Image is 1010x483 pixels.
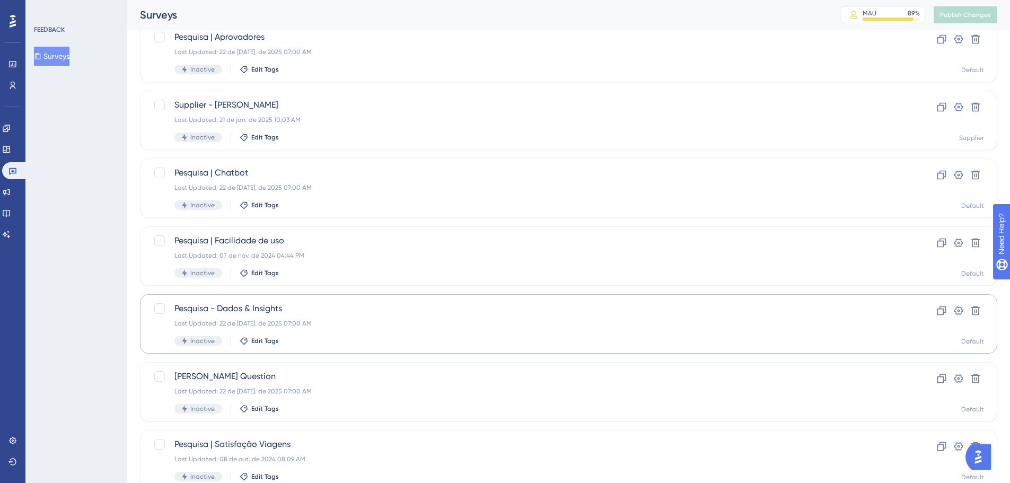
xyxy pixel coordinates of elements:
[240,201,279,209] button: Edit Tags
[940,11,991,19] span: Publish Changes
[174,166,878,179] span: Pesquisa | Chatbot
[240,472,279,481] button: Edit Tags
[34,25,65,34] div: FEEDBACK
[174,370,878,383] span: [PERSON_NAME] Question
[961,473,984,481] div: Default
[174,319,878,328] div: Last Updated: 22 de [DATE]. de 2025 07:00 AM
[863,9,876,17] div: MAU
[240,65,279,74] button: Edit Tags
[251,337,279,345] span: Edit Tags
[190,269,215,277] span: Inactive
[934,6,997,23] button: Publish Changes
[961,66,984,74] div: Default
[251,472,279,481] span: Edit Tags
[961,405,984,414] div: Default
[240,405,279,413] button: Edit Tags
[251,65,279,74] span: Edit Tags
[174,302,878,315] span: Pesquisa - Dados & Insights
[190,337,215,345] span: Inactive
[34,47,69,66] button: Surveys
[25,3,66,15] span: Need Help?
[961,269,984,278] div: Default
[240,269,279,277] button: Edit Tags
[961,337,984,346] div: Default
[965,441,997,473] iframe: UserGuiding AI Assistant Launcher
[174,455,878,463] div: Last Updated: 08 de out. de 2024 08:09 AM
[190,133,215,142] span: Inactive
[190,201,215,209] span: Inactive
[174,99,878,111] span: Supplier - [PERSON_NAME]
[174,438,878,451] span: Pesquisa | Satisfação Viagens
[251,269,279,277] span: Edit Tags
[190,472,215,481] span: Inactive
[190,65,215,74] span: Inactive
[174,116,878,124] div: Last Updated: 21 de jan. de 2025 10:03 AM
[908,9,920,17] div: 89 %
[240,337,279,345] button: Edit Tags
[251,405,279,413] span: Edit Tags
[174,251,878,260] div: Last Updated: 07 de nov. de 2024 04:44 PM
[240,133,279,142] button: Edit Tags
[140,7,814,22] div: Surveys
[251,201,279,209] span: Edit Tags
[174,48,878,56] div: Last Updated: 22 de [DATE]. de 2025 07:00 AM
[961,201,984,210] div: Default
[174,234,878,247] span: Pesquisa | Facilidade de uso
[190,405,215,413] span: Inactive
[959,134,984,142] div: Supplier
[174,183,878,192] div: Last Updated: 22 de [DATE]. de 2025 07:00 AM
[174,31,878,43] span: Pesquisa | Aprovadores
[174,387,878,396] div: Last Updated: 22 de [DATE]. de 2025 07:00 AM
[251,133,279,142] span: Edit Tags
